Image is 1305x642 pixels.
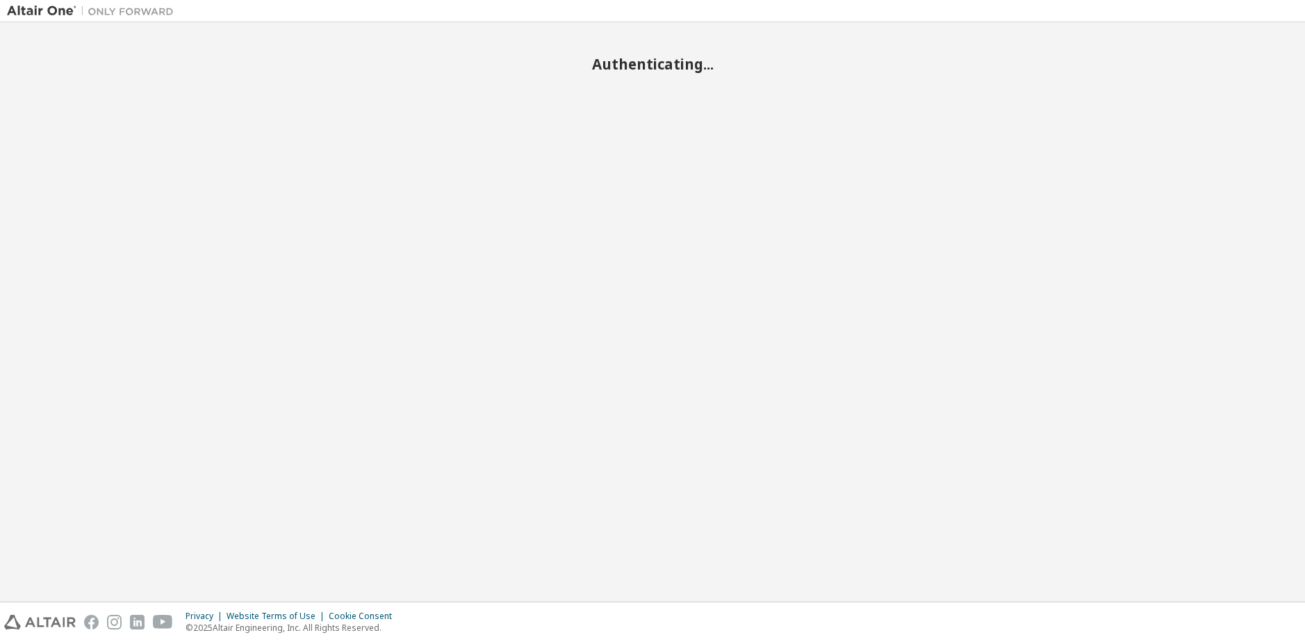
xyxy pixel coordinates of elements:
[186,622,400,634] p: © 2025 Altair Engineering, Inc. All Rights Reserved.
[7,55,1298,73] h2: Authenticating...
[107,615,122,629] img: instagram.svg
[153,615,173,629] img: youtube.svg
[186,611,227,622] div: Privacy
[4,615,76,629] img: altair_logo.svg
[329,611,400,622] div: Cookie Consent
[7,4,181,18] img: Altair One
[130,615,145,629] img: linkedin.svg
[84,615,99,629] img: facebook.svg
[227,611,329,622] div: Website Terms of Use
